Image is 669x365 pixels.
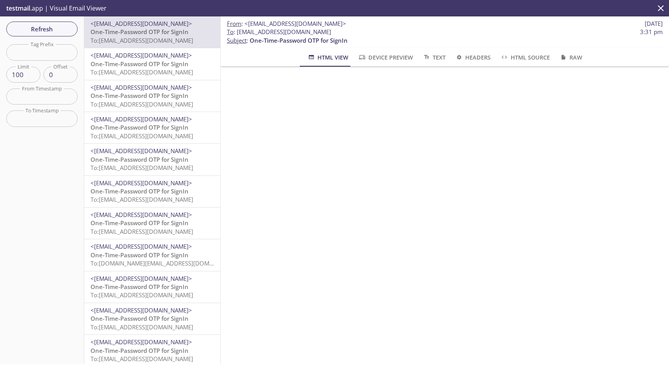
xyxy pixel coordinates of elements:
[91,283,189,291] span: One-Time-Password OTP for SignIn
[91,275,192,282] span: <[EMAIL_ADDRESS][DOMAIN_NAME]>
[227,28,234,36] span: To
[91,179,192,187] span: <[EMAIL_ADDRESS][DOMAIN_NAME]>
[91,147,192,155] span: <[EMAIL_ADDRESS][DOMAIN_NAME]>
[6,4,30,13] span: testmail
[84,144,220,175] div: <[EMAIL_ADDRESS][DOMAIN_NAME]>One-Time-Password OTP for SignInTo:[EMAIL_ADDRESS][DOMAIN_NAME]
[91,323,193,331] span: To: [EMAIL_ADDRESS][DOMAIN_NAME]
[227,28,663,45] p: :
[13,24,71,34] span: Refresh
[91,83,192,91] span: <[EMAIL_ADDRESS][DOMAIN_NAME]>
[91,211,192,219] span: <[EMAIL_ADDRESS][DOMAIN_NAME]>
[84,208,220,239] div: <[EMAIL_ADDRESS][DOMAIN_NAME]>One-Time-Password OTP for SignInTo:[EMAIL_ADDRESS][DOMAIN_NAME]
[84,80,220,112] div: <[EMAIL_ADDRESS][DOMAIN_NAME]>One-Time-Password OTP for SignInTo:[EMAIL_ADDRESS][DOMAIN_NAME]
[91,347,189,354] span: One-Time-Password OTP for SignIn
[91,51,192,59] span: <[EMAIL_ADDRESS][DOMAIN_NAME]>
[91,219,189,227] span: One-Time-Password OTP for SignIn
[84,112,220,143] div: <[EMAIL_ADDRESS][DOMAIN_NAME]>One-Time-Password OTP for SignInTo:[EMAIL_ADDRESS][DOMAIN_NAME]
[91,100,193,108] span: To: [EMAIL_ADDRESS][DOMAIN_NAME]
[91,195,193,203] span: To: [EMAIL_ADDRESS][DOMAIN_NAME]
[91,251,189,259] span: One-Time-Password OTP for SignIn
[645,20,663,28] span: [DATE]
[6,22,78,36] button: Refresh
[422,52,446,62] span: Text
[91,242,192,250] span: <[EMAIL_ADDRESS][DOMAIN_NAME]>
[91,28,189,36] span: One-Time-Password OTP for SignIn
[91,123,189,131] span: One-Time-Password OTP for SignIn
[91,68,193,76] span: To: [EMAIL_ADDRESS][DOMAIN_NAME]
[91,338,192,346] span: <[EMAIL_ADDRESS][DOMAIN_NAME]>
[227,20,241,27] span: From
[91,92,189,99] span: One-Time-Password OTP for SignIn
[245,20,346,27] span: <[EMAIL_ADDRESS][DOMAIN_NAME]>
[91,228,193,235] span: To: [EMAIL_ADDRESS][DOMAIN_NAME]
[640,28,663,36] span: 3:31 pm
[227,20,346,28] span: :
[91,132,193,140] span: To: [EMAIL_ADDRESS][DOMAIN_NAME]
[227,36,247,44] span: Subject
[358,52,413,62] span: Device Preview
[91,314,189,322] span: One-Time-Password OTP for SignIn
[84,271,220,303] div: <[EMAIL_ADDRESS][DOMAIN_NAME]>One-Time-Password OTP for SignInTo:[EMAIL_ADDRESS][DOMAIN_NAME]
[500,52,549,62] span: HTML Source
[227,28,331,36] span: : [EMAIL_ADDRESS][DOMAIN_NAME]
[84,239,220,271] div: <[EMAIL_ADDRESS][DOMAIN_NAME]>One-Time-Password OTP for SignInTo:[DOMAIN_NAME][EMAIL_ADDRESS][DOM...
[91,355,193,363] span: To: [EMAIL_ADDRESS][DOMAIN_NAME]
[91,36,193,44] span: To: [EMAIL_ADDRESS][DOMAIN_NAME]
[91,60,189,68] span: One-Time-Password OTP for SignIn
[91,259,239,267] span: To: [DOMAIN_NAME][EMAIL_ADDRESS][DOMAIN_NAME]
[91,164,193,172] span: To: [EMAIL_ADDRESS][DOMAIN_NAME]
[559,52,582,62] span: Raw
[91,115,192,123] span: <[EMAIL_ADDRESS][DOMAIN_NAME]>
[455,52,491,62] span: Headers
[307,52,348,62] span: HTML View
[84,16,220,48] div: <[EMAIL_ADDRESS][DOMAIN_NAME]>One-Time-Password OTP for SignInTo:[EMAIL_ADDRESS][DOMAIN_NAME]
[91,155,189,163] span: One-Time-Password OTP for SignIn
[91,291,193,299] span: To: [EMAIL_ADDRESS][DOMAIN_NAME]
[84,48,220,80] div: <[EMAIL_ADDRESS][DOMAIN_NAME]>One-Time-Password OTP for SignInTo:[EMAIL_ADDRESS][DOMAIN_NAME]
[84,303,220,334] div: <[EMAIL_ADDRESS][DOMAIN_NAME]>One-Time-Password OTP for SignInTo:[EMAIL_ADDRESS][DOMAIN_NAME]
[91,306,192,314] span: <[EMAIL_ADDRESS][DOMAIN_NAME]>
[91,20,192,27] span: <[EMAIL_ADDRESS][DOMAIN_NAME]>
[250,36,348,44] span: One-Time-Password OTP for SignIn
[84,176,220,207] div: <[EMAIL_ADDRESS][DOMAIN_NAME]>One-Time-Password OTP for SignInTo:[EMAIL_ADDRESS][DOMAIN_NAME]
[91,187,189,195] span: One-Time-Password OTP for SignIn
